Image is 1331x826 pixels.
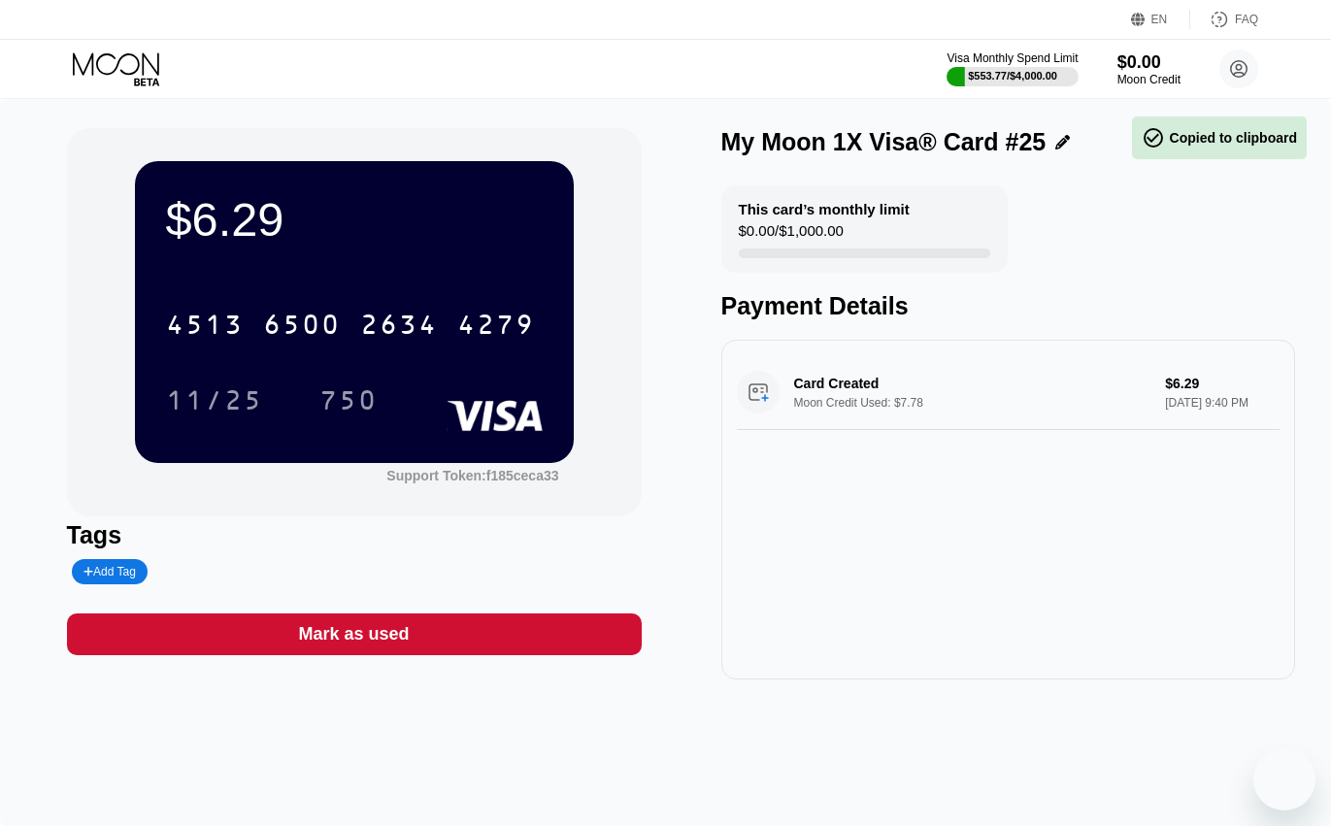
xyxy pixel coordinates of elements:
iframe: Button to launch messaging window [1253,748,1315,810]
div: Payment Details [721,292,1296,320]
div: $0.00 [1117,52,1181,73]
div: 11/25 [151,376,278,424]
div: EN [1131,10,1190,29]
div: 4279 [457,312,535,343]
div: Tags [67,521,642,549]
div: Mark as used [298,623,409,645]
div: FAQ [1190,10,1258,29]
div: Mark as used [67,613,642,655]
div: 750 [305,376,392,424]
div: Visa Monthly Spend Limit [947,51,1078,65]
div: $6.29 [166,192,543,247]
div: 4513650026344279 [154,300,547,348]
div: This card’s monthly limit [739,201,910,217]
div: My Moon 1X Visa® Card #25 [721,128,1047,156]
div: Support Token: f185ceca33 [386,468,558,483]
div: 11/25 [166,387,263,418]
div: $553.77 / $4,000.00 [968,70,1057,82]
div: 6500 [263,312,341,343]
div: Add Tag [83,565,136,578]
div: EN [1151,13,1168,26]
div: 4513 [166,312,244,343]
div: 2634 [360,312,438,343]
div: Add Tag [72,559,148,584]
div: Visa Monthly Spend Limit$553.77/$4,000.00 [947,51,1078,86]
div: $0.00Moon Credit [1117,52,1181,86]
div: FAQ [1235,13,1258,26]
div: Moon Credit [1117,73,1181,86]
span:  [1142,126,1165,149]
div: Copied to clipboard [1142,126,1297,149]
div: $0.00 / $1,000.00 [739,222,844,248]
div: Support Token:f185ceca33 [386,468,558,483]
div: 750 [319,387,378,418]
